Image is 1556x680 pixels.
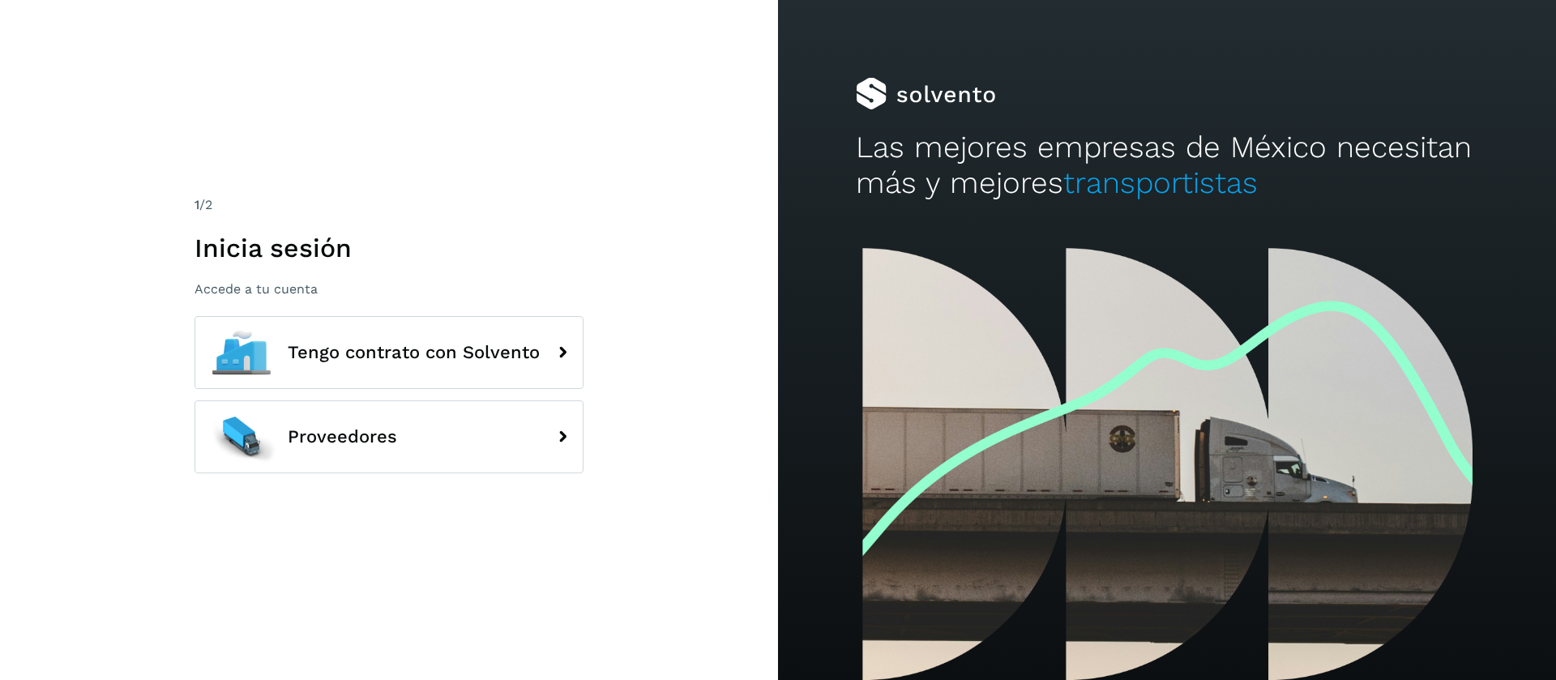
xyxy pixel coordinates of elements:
[856,130,1478,202] h2: Las mejores empresas de México necesitan más y mejores
[194,195,583,215] div: /2
[1063,165,1258,200] span: transportistas
[194,197,199,212] span: 1
[194,233,583,263] h1: Inicia sesión
[194,281,583,297] p: Accede a tu cuenta
[194,316,583,389] button: Tengo contrato con Solvento
[194,400,583,473] button: Proveedores
[288,427,397,447] span: Proveedores
[288,343,540,362] span: Tengo contrato con Solvento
